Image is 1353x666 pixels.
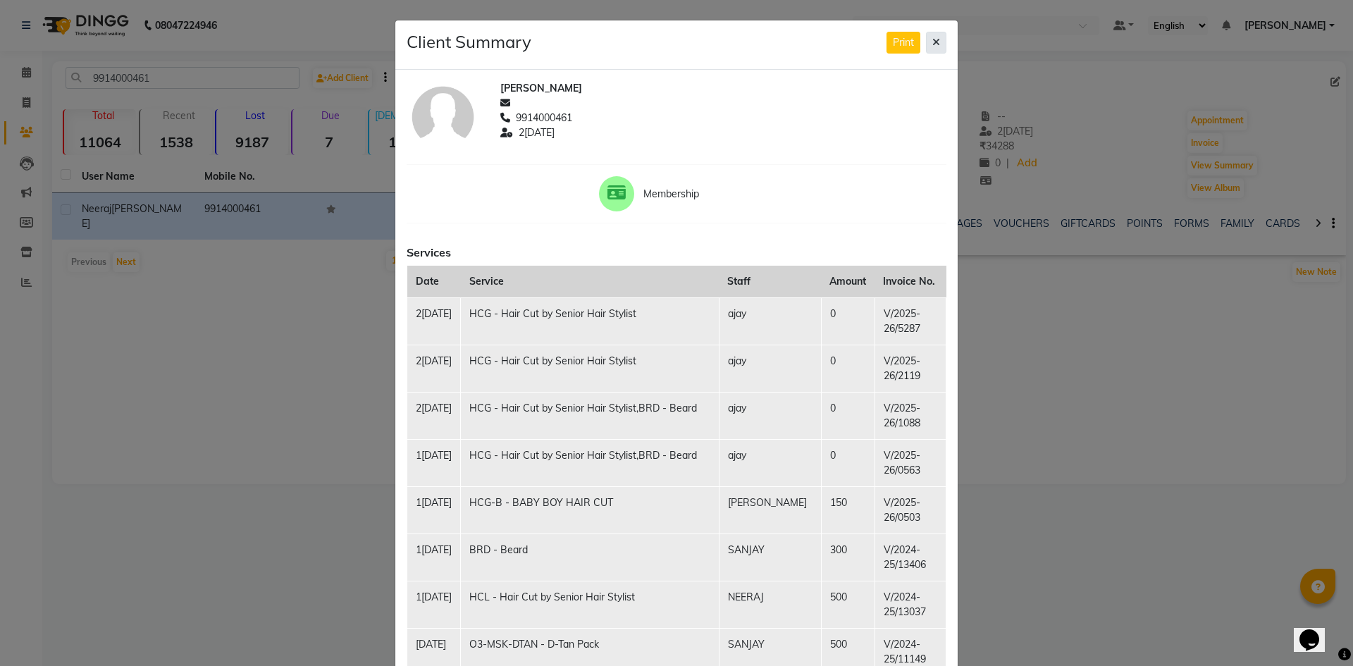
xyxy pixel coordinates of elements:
h4: Client Summary [407,32,531,52]
td: 0 [821,392,875,439]
iframe: chat widget [1294,610,1339,652]
td: NEERAJ [719,581,821,628]
td: 0 [821,297,875,345]
td: 1[DATE] [407,439,461,486]
th: Service [461,266,719,298]
td: ajay [719,345,821,392]
th: Amount [821,266,875,298]
td: HCG-B - BABY BOY HAIR CUT [461,486,719,534]
th: Date [407,266,461,298]
td: V/2025-26/0503 [875,486,946,534]
td: 0 [821,439,875,486]
td: BRD - Beard [461,534,719,581]
span: 2[DATE] [519,125,555,140]
td: 500 [821,581,875,628]
td: ajay [719,392,821,439]
td: ajay [719,297,821,345]
td: HCG - Hair Cut by Senior Hair Stylist [461,297,719,345]
td: V/2024-25/13037 [875,581,946,628]
td: ajay [719,439,821,486]
td: 2[DATE] [407,392,461,439]
td: V/2025-26/0563 [875,439,946,486]
th: Invoice No. [875,266,946,298]
td: 300 [821,534,875,581]
td: 2[DATE] [407,297,461,345]
td: 1[DATE] [407,581,461,628]
td: [PERSON_NAME] [719,486,821,534]
td: V/2025-26/2119 [875,345,946,392]
td: 150 [821,486,875,534]
h6: Services [407,246,946,259]
td: 1[DATE] [407,534,461,581]
span: Membership [643,187,754,202]
td: SANJAY [719,534,821,581]
td: V/2025-26/1088 [875,392,946,439]
td: HCL - Hair Cut by Senior Hair Stylist [461,581,719,628]
td: V/2025-26/5287 [875,297,946,345]
td: HCG - Hair Cut by Senior Hair Stylist,BRD - Beard [461,392,719,439]
span: [PERSON_NAME] [500,81,582,96]
td: HCG - Hair Cut by Senior Hair Stylist,BRD - Beard [461,439,719,486]
th: Staff [719,266,821,298]
button: Print [886,32,920,54]
td: HCG - Hair Cut by Senior Hair Stylist [461,345,719,392]
td: 0 [821,345,875,392]
td: 2[DATE] [407,345,461,392]
span: 9914000461 [516,111,572,125]
td: V/2024-25/13406 [875,534,946,581]
td: 1[DATE] [407,486,461,534]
